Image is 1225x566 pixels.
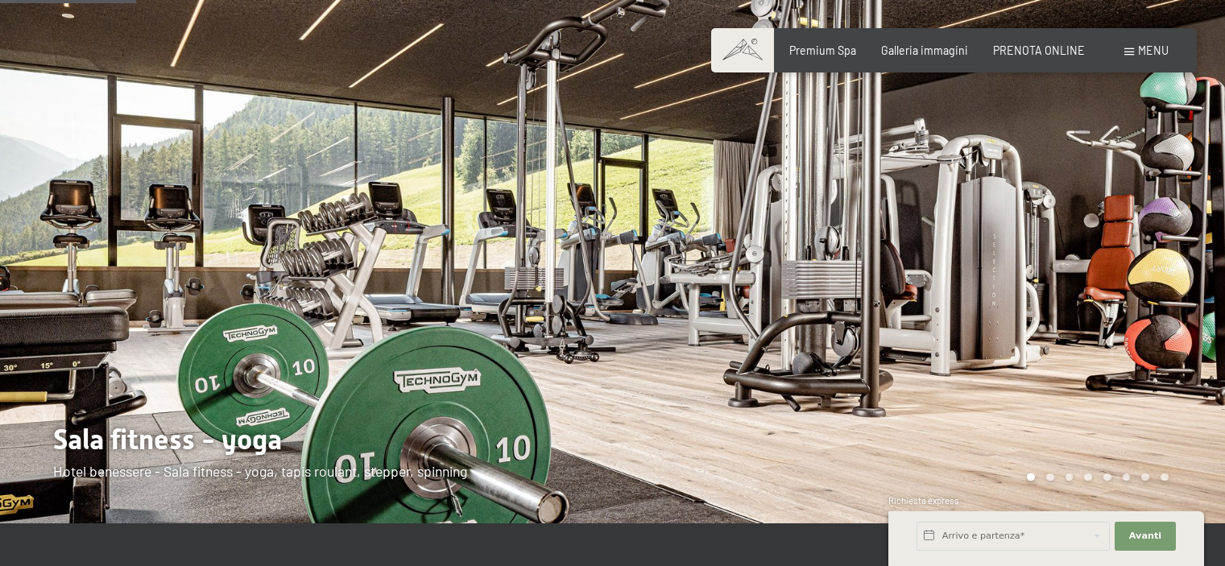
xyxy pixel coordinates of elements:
[1115,522,1176,551] button: Avanti
[1027,473,1035,481] div: Carousel Page 1 (Current Slide)
[789,43,856,57] a: Premium Spa
[457,321,578,337] span: Consenso marketing*
[881,43,968,57] a: Galleria immagini
[888,495,959,506] span: Richiesta express
[1021,473,1168,481] div: Carousel Pagination
[1084,473,1092,481] div: Carousel Page 4
[1046,473,1054,481] div: Carousel Page 2
[1161,473,1169,481] div: Carousel Page 8
[1138,43,1169,57] span: Menu
[1066,473,1074,481] div: Carousel Page 3
[1129,530,1161,543] span: Avanti
[1123,473,1131,481] div: Carousel Page 6
[1103,473,1111,481] div: Carousel Page 5
[887,531,890,543] span: 1
[1141,473,1149,481] div: Carousel Page 7
[993,43,1085,57] a: PRENOTA ONLINE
